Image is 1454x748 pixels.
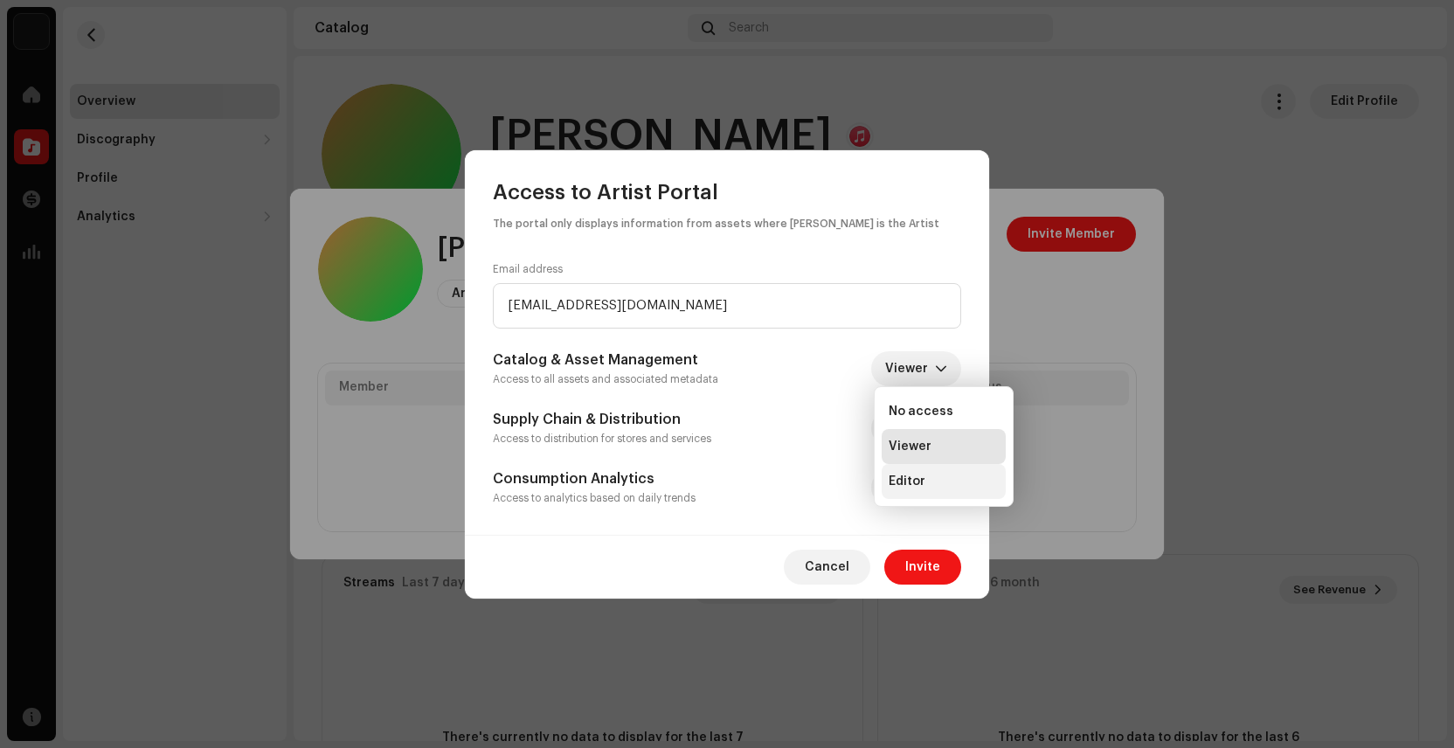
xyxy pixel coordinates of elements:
[493,350,718,371] h5: Catalog & Asset Management
[493,433,711,444] small: Access to distribution for stores and services
[882,429,1006,464] li: Viewer
[885,351,935,386] span: Viewer
[493,374,718,384] small: Access to all assets and associated metadata
[493,178,961,234] div: Access to Artist Portal
[493,217,939,231] small: The portal only displays information from assets where [PERSON_NAME] is the Artist
[805,550,849,585] span: Cancel
[889,473,925,490] span: Editor
[493,409,711,430] h5: Supply Chain & Distribution
[493,493,696,503] small: Access to analytics based on daily trends
[905,550,940,585] span: Invite
[493,262,563,276] label: Email address
[493,468,696,489] h5: Consumption Analytics
[784,550,870,585] button: Cancel
[493,283,961,329] input: Type Email
[935,351,947,386] div: dropdown trigger
[884,550,961,585] button: Invite
[889,438,931,455] span: Viewer
[875,387,1013,506] ul: Option List
[882,464,1006,499] li: Editor
[889,403,953,420] span: No access
[882,394,1006,429] li: No access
